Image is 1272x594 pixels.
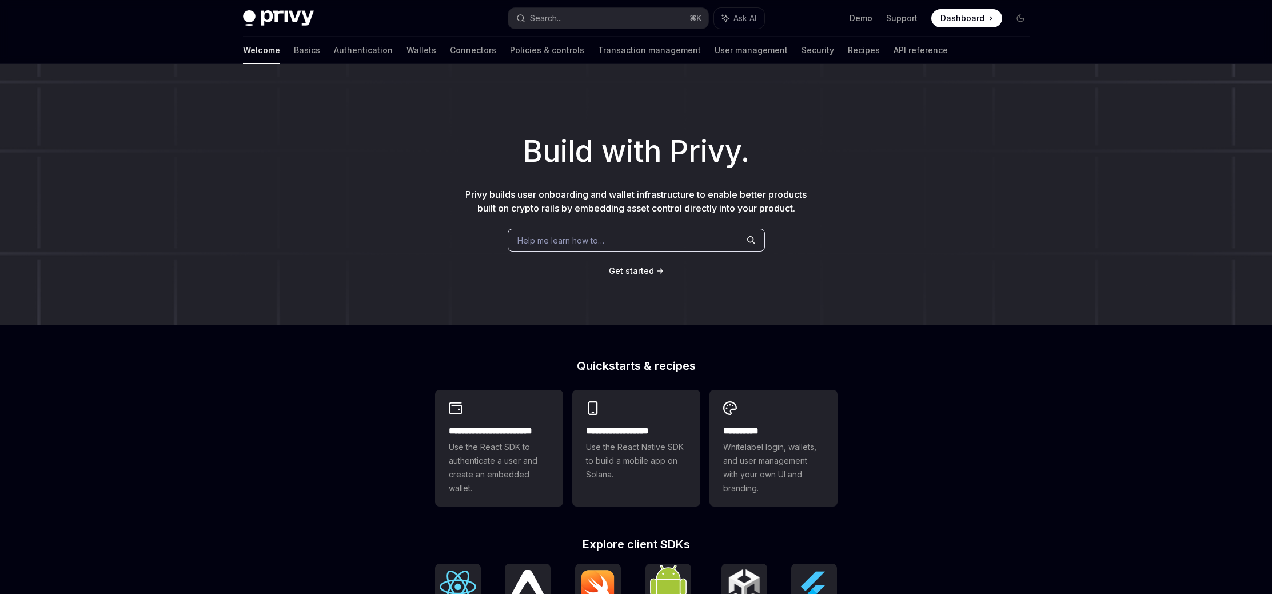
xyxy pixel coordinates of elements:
a: Get started [609,265,654,277]
a: User management [715,37,788,64]
a: **** *****Whitelabel login, wallets, and user management with your own UI and branding. [709,390,838,507]
h2: Explore client SDKs [435,539,838,550]
span: Get started [609,266,654,276]
a: Security [802,37,834,64]
a: Support [886,13,918,24]
a: Recipes [848,37,880,64]
a: Basics [294,37,320,64]
span: ⌘ K [689,14,701,23]
a: API reference [894,37,948,64]
a: Demo [850,13,872,24]
span: Dashboard [940,13,984,24]
a: Welcome [243,37,280,64]
span: Privy builds user onboarding and wallet infrastructure to enable better products built on crypto ... [465,189,807,214]
a: Wallets [406,37,436,64]
span: Ask AI [733,13,756,24]
a: Dashboard [931,9,1002,27]
a: Authentication [334,37,393,64]
h2: Quickstarts & recipes [435,360,838,372]
button: Search...⌘K [508,8,708,29]
a: **** **** **** ***Use the React Native SDK to build a mobile app on Solana. [572,390,700,507]
span: Help me learn how to… [517,234,604,246]
span: Use the React SDK to authenticate a user and create an embedded wallet. [449,440,549,495]
span: Use the React Native SDK to build a mobile app on Solana. [586,440,687,481]
a: Transaction management [598,37,701,64]
div: Search... [530,11,562,25]
a: Connectors [450,37,496,64]
img: dark logo [243,10,314,26]
button: Toggle dark mode [1011,9,1030,27]
h1: Build with Privy. [18,129,1254,174]
a: Policies & controls [510,37,584,64]
button: Ask AI [714,8,764,29]
span: Whitelabel login, wallets, and user management with your own UI and branding. [723,440,824,495]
